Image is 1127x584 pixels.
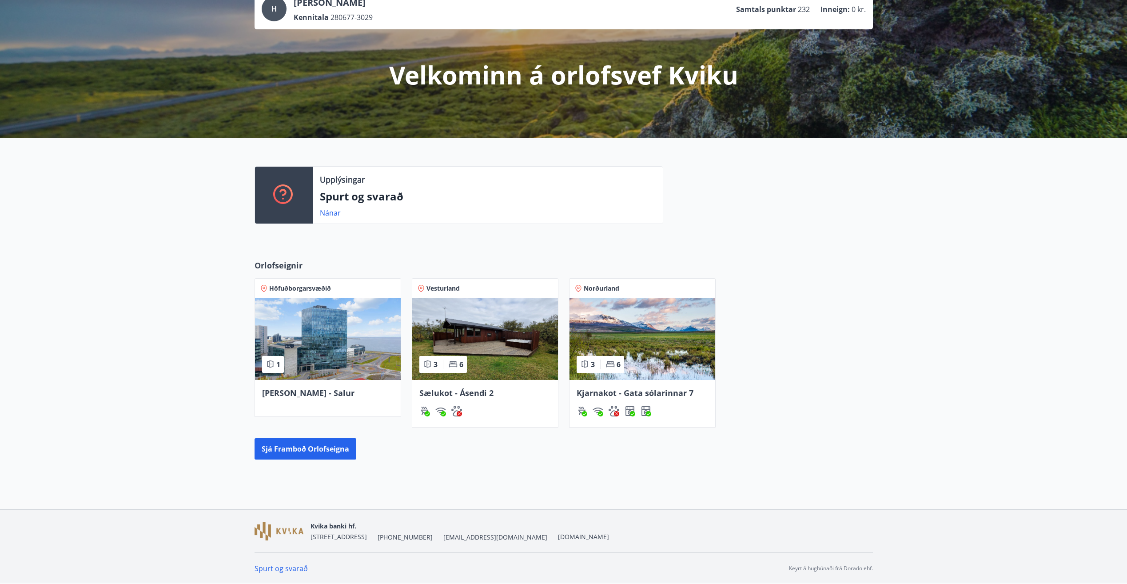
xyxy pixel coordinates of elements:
[577,406,587,416] img: ZXjrS3QKesehq6nQAPjaRuRTI364z8ohTALB4wBr.svg
[577,388,693,398] span: Kjarnakot - Gata sólarinnar 7
[593,406,603,416] div: Þráðlaust net
[641,406,651,416] div: Þvottavél
[255,438,356,460] button: Sjá framboð orlofseigna
[412,298,558,380] img: Paella dish
[459,360,463,369] span: 6
[262,388,354,398] span: [PERSON_NAME] - Salur
[255,298,401,380] img: Paella dish
[584,284,619,293] span: Norðurland
[443,533,547,542] span: [EMAIL_ADDRESS][DOMAIN_NAME]
[736,4,796,14] p: Samtals punktar
[320,189,656,204] p: Spurt og svarað
[331,12,373,22] span: 280677-3029
[434,360,438,369] span: 3
[451,406,462,416] div: Gæludýr
[269,284,331,293] span: Höfuðborgarsvæðið
[798,4,810,14] span: 232
[378,533,433,542] span: [PHONE_NUMBER]
[852,4,866,14] span: 0 kr.
[271,4,277,14] span: H
[435,406,446,416] div: Þráðlaust net
[625,406,635,416] div: Þurrkari
[255,260,303,271] span: Orlofseignir
[593,406,603,416] img: HJRyFFsYp6qjeUYhR4dAD8CaCEsnIFYZ05miwXoh.svg
[255,522,303,541] img: GzFmWhuCkUxVWrb40sWeioDp5tjnKZ3EtzLhRfaL.png
[320,208,341,218] a: Nánar
[255,564,308,573] a: Spurt og svarað
[609,406,619,416] img: pxcaIm5dSOV3FS4whs1soiYWTwFQvksT25a9J10C.svg
[569,298,715,380] img: Paella dish
[641,406,651,416] img: Dl16BY4EX9PAW649lg1C3oBuIaAsR6QVDQBO2cTm.svg
[591,360,595,369] span: 3
[435,406,446,416] img: HJRyFFsYp6qjeUYhR4dAD8CaCEsnIFYZ05miwXoh.svg
[311,522,356,530] span: Kvika banki hf.
[609,406,619,416] div: Gæludýr
[558,532,609,541] a: [DOMAIN_NAME]
[389,58,738,92] p: Velkominn á orlofsvef Kviku
[426,284,460,293] span: Vesturland
[820,4,850,14] p: Inneign :
[311,532,367,541] span: [STREET_ADDRESS]
[276,360,280,369] span: 1
[419,406,430,416] img: ZXjrS3QKesehq6nQAPjaRuRTI364z8ohTALB4wBr.svg
[617,360,621,369] span: 6
[625,406,635,416] img: hddCLTAnxqFUMr1fxmbGG8zWilo2syolR0f9UjPn.svg
[419,388,494,398] span: Sælukot - Ásendi 2
[577,406,587,416] div: Gasgrill
[451,406,462,416] img: pxcaIm5dSOV3FS4whs1soiYWTwFQvksT25a9J10C.svg
[320,174,365,185] p: Upplýsingar
[294,12,329,22] p: Kennitala
[789,564,873,572] p: Keyrt á hugbúnaði frá Dorado ehf.
[419,406,430,416] div: Gasgrill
